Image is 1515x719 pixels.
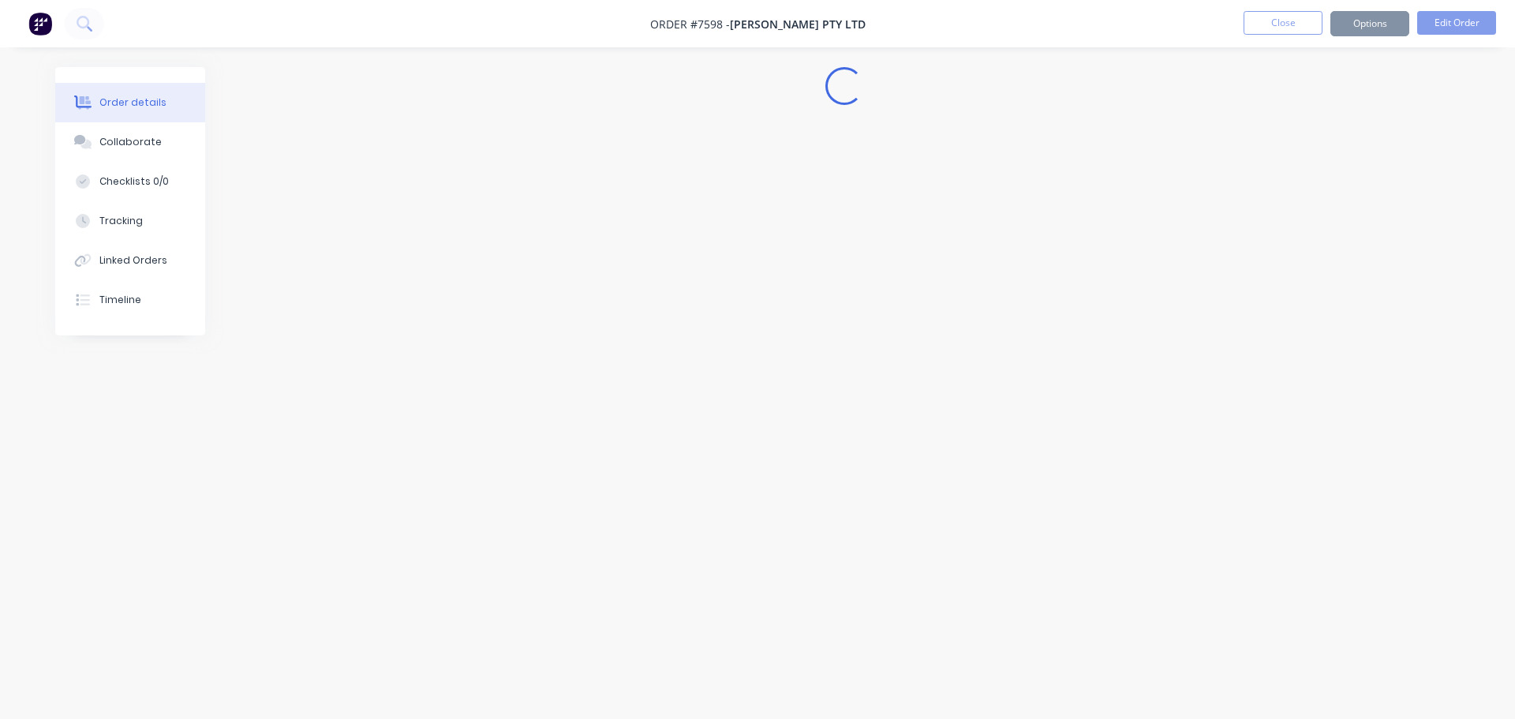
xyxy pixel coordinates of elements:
div: Checklists 0/0 [99,174,169,189]
button: Collaborate [55,122,205,162]
button: Options [1330,11,1409,36]
div: Timeline [99,293,141,307]
button: Linked Orders [55,241,205,280]
button: Timeline [55,280,205,320]
div: Order details [99,95,166,110]
button: Checklists 0/0 [55,162,205,201]
span: [PERSON_NAME] Pty Ltd [730,17,866,32]
span: Order #7598 - [650,17,730,32]
button: Order details [55,83,205,122]
button: Tracking [55,201,205,241]
img: Factory [28,12,52,36]
button: Close [1244,11,1322,35]
div: Linked Orders [99,253,167,268]
div: Tracking [99,214,143,228]
button: Edit Order [1417,11,1496,35]
div: Collaborate [99,135,162,149]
